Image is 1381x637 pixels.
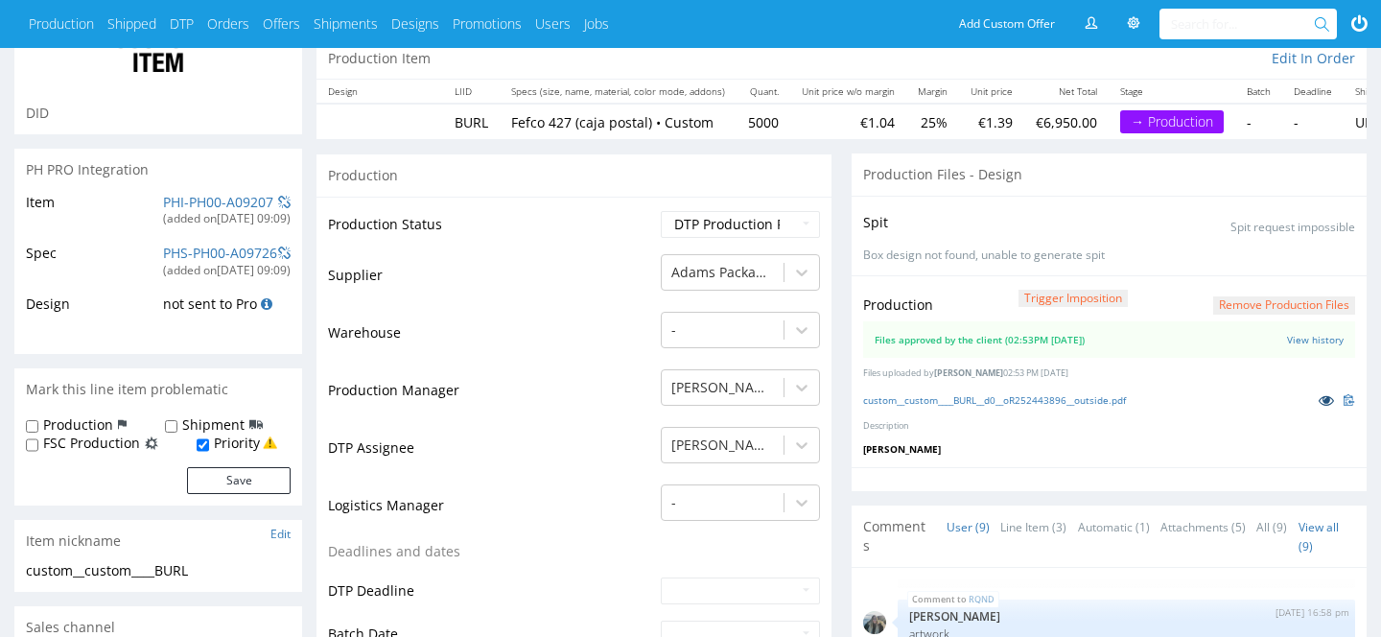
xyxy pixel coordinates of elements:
[328,209,656,252] td: Production Status
[26,191,158,242] td: Item
[328,49,431,68] p: Production Item
[1299,519,1339,554] a: View all (9)
[875,333,1085,346] div: Files approved by the client (02:53PM [DATE])
[1109,80,1235,104] th: Stage
[1272,49,1355,68] a: Edit In Order
[187,467,291,494] button: Save
[328,576,656,619] td: DTP Deadline
[328,483,656,540] td: Logistics Manager
[207,14,249,34] a: Orders
[1230,220,1355,236] p: Spit request impossible
[1282,104,1344,139] td: -
[278,193,291,212] a: Unlink from PH Pro
[863,295,933,315] p: Production
[1235,104,1282,139] td: -
[14,368,302,411] div: Mark this line item problematic
[737,104,790,139] td: 5000
[1078,507,1150,548] a: Automatic (1)
[328,252,656,310] td: Supplier
[118,415,127,435] img: icon-production-flag.svg
[163,263,291,279] div: (added on [DATE] 09:09 )
[1287,333,1344,346] a: View history
[145,434,158,453] img: icon-fsc-production-flag.svg
[863,442,941,456] span: [PERSON_NAME]
[511,113,725,132] p: Fefco 427 (caja postal) • Custom
[863,611,886,634] img: regular_mini_magick20250702-42-x1tt6f.png
[163,244,277,262] a: PHS-PH00-A09726
[170,14,194,34] a: DTP
[107,14,156,34] a: Shipped
[737,80,790,104] th: Quant.
[43,434,140,453] label: FSC Production
[863,393,1126,407] a: custom__custom____BURL__d0__oR252443896__outside.pdf
[270,526,291,542] a: Edit
[863,248,1355,264] p: Box design not found, unable to generate spit
[1024,80,1109,104] th: Net Total
[261,295,272,313] a: Search for BURL design in PH Pro
[1120,110,1224,133] div: → Production
[1213,296,1355,315] button: Remove production files
[790,104,906,139] td: €1.04
[863,420,1355,433] p: Description
[14,520,302,562] div: Item nickname
[852,153,1367,196] div: Production Files - Design
[909,609,1344,624] p: [PERSON_NAME]
[29,14,94,34] a: Production
[1235,80,1282,104] th: Batch
[863,367,1355,380] p: Files uploaded by 02:53 PM [DATE]
[969,592,995,607] a: RQND
[158,293,291,328] td: not sent to Pro
[328,367,656,425] td: Production Manager
[26,104,49,122] span: DID
[26,242,158,293] td: Spec
[316,153,831,197] div: Production
[863,517,931,554] span: Comments
[948,9,1065,39] a: Add Custom Offer
[1000,507,1066,548] a: Line Item (3)
[263,14,300,34] a: Offers
[82,12,235,89] img: ico-item-custom-a8f9c3db6a5631ce2f509e228e8b95abde266dc4376634de7b166047de09ff05.png
[328,425,656,483] td: DTP Assignee
[1018,290,1128,308] button: Trigger Imposition
[328,310,656,367] td: Warehouse
[1282,80,1344,104] th: Deadline
[214,434,260,453] label: Priority
[863,213,888,232] p: Spit
[316,80,443,104] th: Design
[443,80,500,104] th: LIID
[1256,507,1287,548] a: All (9)
[959,80,1024,104] th: Unit price
[535,14,571,34] a: Users
[959,104,1024,139] td: €1.39
[443,104,500,139] td: BURL
[14,149,302,191] div: PH PRO Integration
[584,14,609,34] a: Jobs
[328,540,656,576] td: Deadlines and dates
[1276,605,1349,620] p: [DATE] 16:58 pm
[26,293,158,328] td: Design
[263,436,277,450] img: yellow_warning_triangle.png
[163,211,291,227] div: (added on [DATE] 09:09 )
[790,80,906,104] th: Unit price w/o margin
[163,193,273,211] a: PHI-PH00-A09207
[278,244,291,263] a: Unlink from PH Pro
[1024,104,1109,139] td: €6,950.00
[43,415,113,435] label: Production
[934,366,1003,379] span: [PERSON_NAME]
[1160,507,1246,548] a: Attachments (5)
[500,80,737,104] th: Specs (size, name, material, color mode, addons)
[947,507,990,548] a: User (9)
[182,415,245,435] label: Shipment
[1344,394,1355,406] img: clipboard.svg
[906,104,959,139] td: 25%
[453,14,522,34] a: Promotions
[906,80,959,104] th: Margin
[249,415,263,435] img: icon-shipping-flag.svg
[314,14,378,34] a: Shipments
[26,561,291,580] div: custom__custom____BURL
[391,14,439,34] a: Designs
[1171,9,1318,39] input: Search for...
